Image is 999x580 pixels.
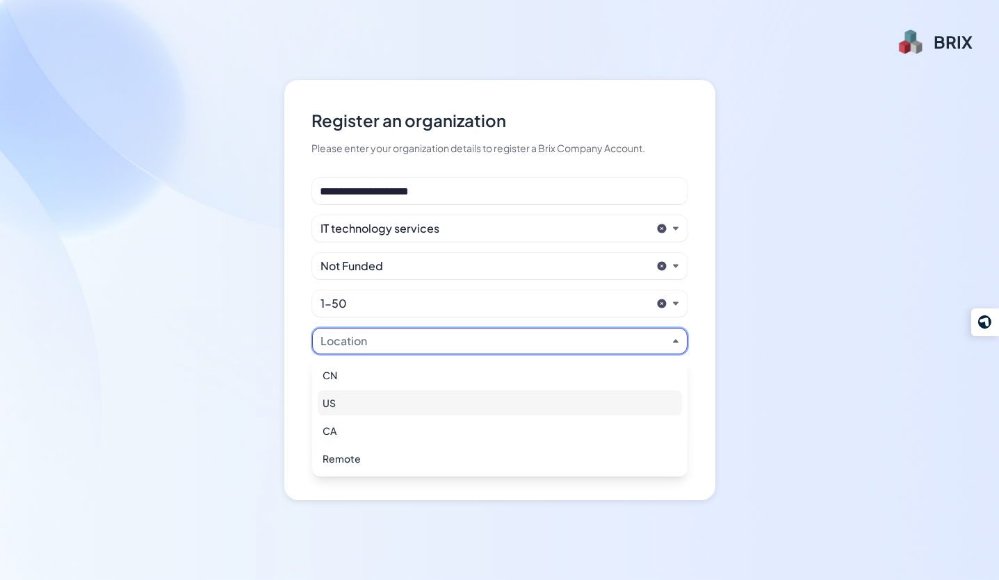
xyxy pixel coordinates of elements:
[318,363,682,388] div: CN
[321,333,667,349] button: Location
[312,108,688,133] div: Register an organization
[321,258,651,274] button: Not Funded
[321,220,651,237] button: IT technology services
[318,446,682,471] div: Remote
[321,333,368,349] div: Location
[318,418,682,443] div: CA
[934,31,973,53] div: BRIX
[312,141,688,156] div: Please enter your organization details to register a Brix Company Account.
[321,295,651,312] button: 1-50
[318,390,682,415] div: US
